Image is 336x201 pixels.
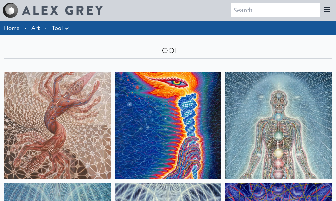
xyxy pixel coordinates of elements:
a: Home [4,24,19,31]
li: · [22,21,29,35]
a: Art [31,23,40,32]
div: Tool [4,45,332,56]
li: · [42,21,49,35]
input: Search [231,3,320,17]
a: Tool [52,23,63,32]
